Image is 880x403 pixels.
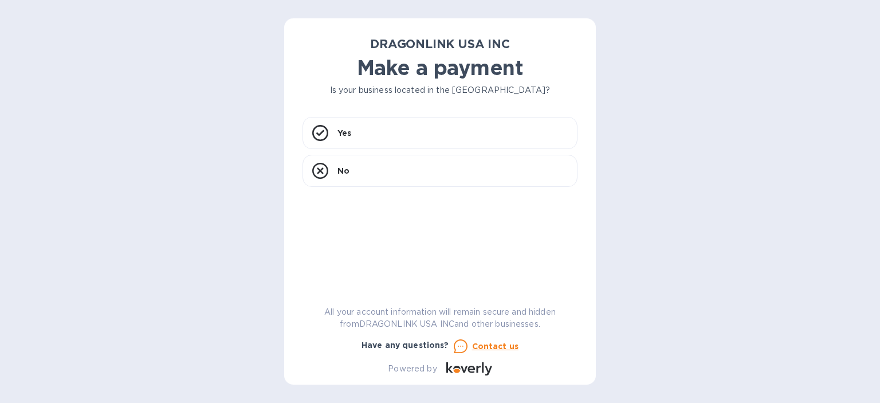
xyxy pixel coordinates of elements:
[362,341,449,350] b: Have any questions?
[472,342,519,351] u: Contact us
[302,56,577,80] h1: Make a payment
[337,165,349,177] p: No
[337,127,351,139] p: Yes
[388,363,437,375] p: Powered by
[302,84,577,96] p: Is your business located in the [GEOGRAPHIC_DATA]?
[302,306,577,330] p: All your account information will remain secure and hidden from DRAGONLINK USA INC and other busi...
[370,37,510,51] b: DRAGONLINK USA INC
